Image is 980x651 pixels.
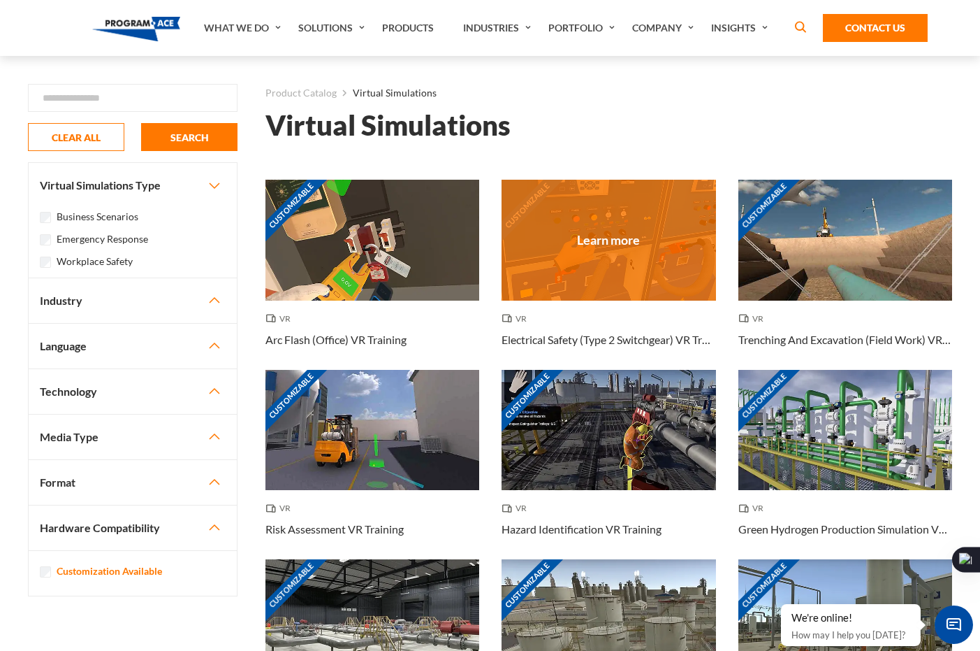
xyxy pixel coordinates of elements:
span: VR [502,501,532,515]
a: Contact Us [823,14,928,42]
button: CLEAR ALL [28,123,124,151]
h3: Trenching And Excavation (Field Work) VR Training [738,331,952,348]
button: Media Type [29,415,237,459]
label: Business Scenarios [57,209,138,224]
button: Language [29,324,237,369]
h3: Arc Flash (Office) VR Training [265,331,407,348]
input: Emergency Response [40,234,51,245]
h1: Virtual Simulations [265,113,511,138]
h3: Green Hydrogen Production Simulation VR Training [738,521,952,538]
a: Customizable Thumbnail - Trenching And Excavation (Field Work) VR Training VR Trenching And Excav... [738,180,952,369]
a: Product Catalog [265,84,337,102]
button: Technology [29,369,237,414]
span: VR [265,312,296,326]
button: Industry [29,278,237,323]
label: Emergency Response [57,231,148,247]
button: Format [29,460,237,505]
button: Hardware Compatibility [29,506,237,550]
button: Virtual Simulations Type [29,163,237,208]
span: VR [738,501,769,515]
a: Customizable Thumbnail - Electrical Safety (Type 2 Switchgear) VR Training VR Electrical Safety (... [502,180,715,369]
span: VR [738,312,769,326]
img: Program-Ace [92,17,181,41]
h3: Risk Assessment VR Training [265,521,404,538]
a: Customizable Thumbnail - Hazard Identification VR Training VR Hazard Identification VR Training [502,370,715,559]
a: Customizable Thumbnail - Green Hydrogen Production Simulation VR Training VR Green Hydrogen Produ... [738,370,952,559]
nav: breadcrumb [265,84,952,102]
input: Customization Available [40,566,51,578]
label: Customization Available [57,564,162,579]
input: Business Scenarios [40,212,51,223]
li: Virtual Simulations [337,84,437,102]
p: How may I help you [DATE]? [791,627,910,643]
span: VR [502,312,532,326]
h3: Electrical Safety (Type 2 Switchgear) VR Training [502,331,715,348]
a: Customizable Thumbnail - Risk Assessment VR Training VR Risk Assessment VR Training [265,370,479,559]
label: Workplace Safety [57,254,133,269]
div: We're online! [791,611,910,625]
span: VR [265,501,296,515]
a: Customizable Thumbnail - Arc Flash (Office) VR Training VR Arc Flash (Office) VR Training [265,180,479,369]
input: Workplace Safety [40,257,51,268]
h3: Hazard Identification VR Training [502,521,661,538]
span: Chat Widget [935,606,973,644]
